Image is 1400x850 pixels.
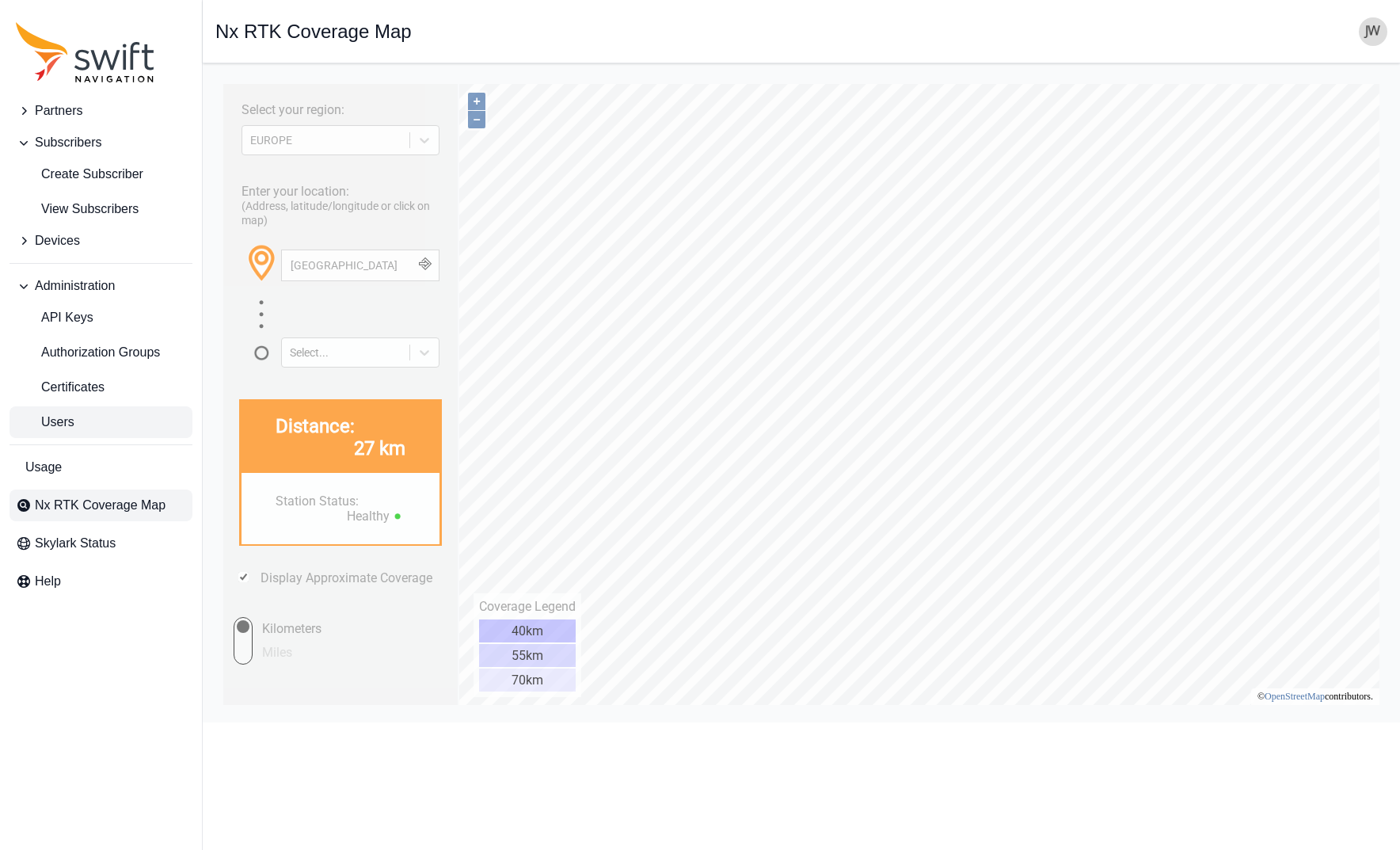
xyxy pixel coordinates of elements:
[10,95,192,127] button: Partners
[16,413,74,432] span: Users
[10,490,192,521] a: Nx RTK Coverage Map
[264,568,360,591] div: 55km
[35,496,165,515] span: Nx RTK Coverage Map
[35,572,61,591] span: Help
[16,378,105,397] span: Certificates
[10,225,192,257] button: Devices
[264,523,360,538] div: Coverage Legend
[1049,615,1109,626] a: OpenStreetMap
[35,231,80,250] span: Devices
[1359,17,1387,46] img: user photo
[10,127,192,158] button: Subscribers
[10,158,192,190] a: Create Subscriber
[10,566,192,597] a: Help
[10,372,192,403] a: Certificates
[35,101,82,120] span: Partners
[16,200,139,219] span: View Subscribers
[10,270,192,302] button: Administration
[25,458,62,477] span: Usage
[16,165,143,184] span: Create Subscriber
[35,534,116,553] span: Skylark Status
[16,308,93,327] span: API Keys
[35,276,115,295] span: Administration
[215,22,412,41] h1: Nx RTK Coverage Map
[10,406,192,438] a: Users
[10,528,192,559] a: Skylark Status
[10,302,192,334] a: API Keys
[10,193,192,225] a: View Subscribers
[35,133,101,152] span: Subscribers
[215,76,1387,710] iframe: RTK Map
[264,593,360,616] div: 70km
[16,343,160,362] span: Authorization Groups
[264,543,360,566] div: 40km
[1042,615,1158,626] li: © contributors.
[10,452,192,483] a: Usage
[10,337,192,368] a: Authorization Groups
